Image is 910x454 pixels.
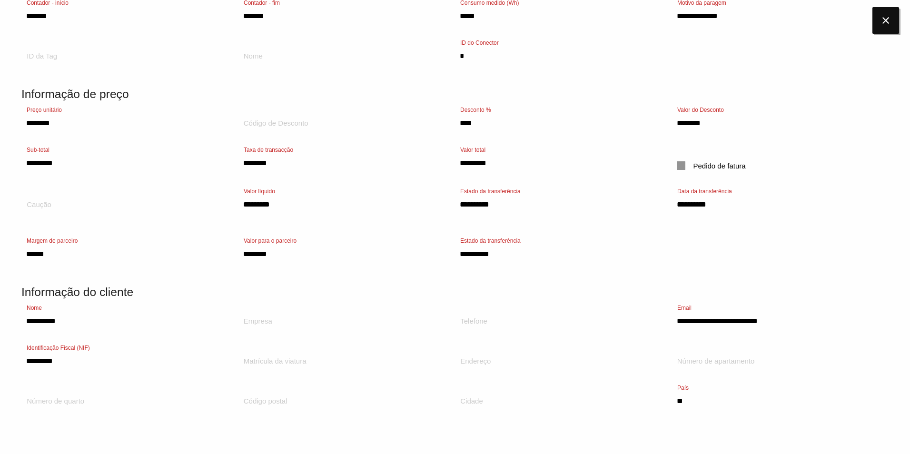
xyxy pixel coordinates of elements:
[460,39,499,47] label: ID do Conector
[677,187,732,196] label: Data da transferência
[872,7,899,34] i: close
[27,344,90,352] label: Identificação Fiscal (NIF)
[21,286,889,298] h5: Informação do cliente
[677,106,724,114] label: Valor do Desconto
[21,88,889,100] h5: Informação de preço
[27,396,84,407] label: Número de quarto
[460,106,491,114] label: Desconto %
[460,237,521,245] label: Estado da transferência
[244,396,287,407] label: Código postal
[460,356,491,367] label: Endereço
[244,118,308,129] label: Código de Desconto
[244,237,297,245] label: Valor para o parceiro
[244,51,263,62] label: Nome
[677,384,689,392] label: País
[460,316,487,327] label: Telefone
[27,237,78,245] label: Margem de parceiro
[460,187,521,196] label: Estado da transferência
[244,187,275,196] label: Valor líquido
[244,146,293,154] label: Taxa de transacção
[460,146,485,154] label: Valor total
[244,316,272,327] label: Empresa
[27,106,62,114] label: Preço unitário
[677,160,746,172] span: Pedido de fatura
[27,199,51,210] label: Caução
[27,51,57,62] label: ID da Tag
[677,304,692,312] label: Email
[244,356,307,367] label: Matrícula da viatura
[27,304,42,312] label: Nome
[27,146,49,154] label: Sub-total
[677,356,755,367] label: Número de apartamento
[460,396,483,407] label: Cidade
